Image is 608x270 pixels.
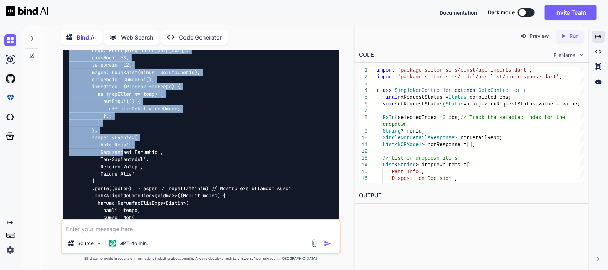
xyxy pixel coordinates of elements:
div: 1 [359,67,368,74]
span: 'package:sciton_scms/const/app_imports.dart' [398,67,530,73]
div: 9 [359,128,368,135]
div: 7 [359,108,368,114]
h2: OUTPUT [355,187,589,204]
span: class [377,88,392,93]
img: chevron down [578,52,584,58]
span: , [422,169,425,175]
span: SingleNcrController [395,88,452,93]
span: { [523,88,526,93]
button: Invite Team [545,5,597,20]
span: ( [443,101,446,107]
img: ai-studio [4,53,16,66]
p: Code Generator [179,33,222,42]
p: Preview [530,32,549,40]
div: 13 [359,155,368,162]
span: final [383,94,398,100]
span: [ [467,142,469,147]
div: 15 [359,168,368,175]
span: List [383,162,395,168]
span: import [377,67,395,73]
div: 17 [359,182,368,189]
img: GPT-4o mini [109,240,116,247]
span: ; [529,67,532,73]
span: < [395,142,397,147]
span: String [383,128,401,134]
img: Pick Models [96,240,102,246]
span: ? ncrId; [401,128,425,134]
img: chat [4,34,16,46]
img: darkCloudIdeIcon [4,111,16,123]
span: , [440,182,442,188]
span: .obs; [446,115,461,120]
p: Run [570,32,579,40]
span: dropdown [383,121,407,127]
span: [ [467,162,469,168]
div: 11 [359,141,368,148]
span: ; [473,142,476,147]
span: extends [454,88,476,93]
span: rxRequestStatus = [398,94,449,100]
img: attachment [310,239,318,248]
span: value [463,101,478,107]
img: preview [521,33,527,39]
span: < [395,162,397,168]
span: > ncrResponse = [422,142,467,147]
span: ) [478,101,481,107]
p: GPT-4o min.. [119,240,150,247]
img: premium [4,92,16,104]
span: 'Part Info' [389,169,421,175]
button: Documentation [440,9,477,16]
p: Source [77,240,94,247]
span: Dark mode [488,9,515,16]
span: ; [559,74,562,80]
span: SingleNcrDetailsResponse [383,135,455,141]
span: , [454,176,457,181]
span: 'Disposition Decision' [389,176,454,181]
div: 2 [359,74,368,81]
div: 5 [359,94,368,101]
img: icon [324,240,331,247]
span: 0 [443,115,446,120]
div: 14 [359,162,368,168]
span: Documentation [440,10,477,16]
span: List [383,142,395,147]
span: Status [448,94,466,100]
p: Web Search [121,33,154,42]
span: ? ncrDetailRepo; [454,135,502,141]
span: // Track the selected index for the [461,115,565,120]
span: => rxRequestStatus.value = value; [482,101,580,107]
div: 8 [359,114,368,121]
img: settings [4,244,16,256]
img: Bind AI [6,6,48,16]
span: 'package:sciton_scms/model/ncr_list/ncr_response.d [398,74,547,80]
span: GetxController [478,88,520,93]
span: selectedIndex = [398,115,443,120]
span: NCRModel [398,142,422,147]
span: .completed.obs; [467,94,511,100]
span: > dropdownItems = [416,162,467,168]
span: void [383,101,395,107]
span: import [377,74,395,80]
div: 4 [359,87,368,94]
span: RxInt [383,115,398,120]
span: art' [547,74,560,80]
div: 12 [359,148,368,155]
div: 16 [359,175,368,182]
div: CODE [359,51,374,59]
div: 3 [359,81,368,87]
span: String [398,162,416,168]
span: 'Non-Conformance' [389,182,440,188]
span: Status [446,101,463,107]
p: Bind AI [77,33,96,42]
p: Bind can provide inaccurate information, including about people. Always double-check its answers.... [61,256,341,261]
span: setRequestStatus [395,101,442,107]
img: githubLight [4,73,16,85]
span: ] [469,142,472,147]
span: // List of dropdown items [383,155,458,161]
div: 6 [359,101,368,108]
span: FileName [554,52,576,59]
div: 10 [359,135,368,141]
